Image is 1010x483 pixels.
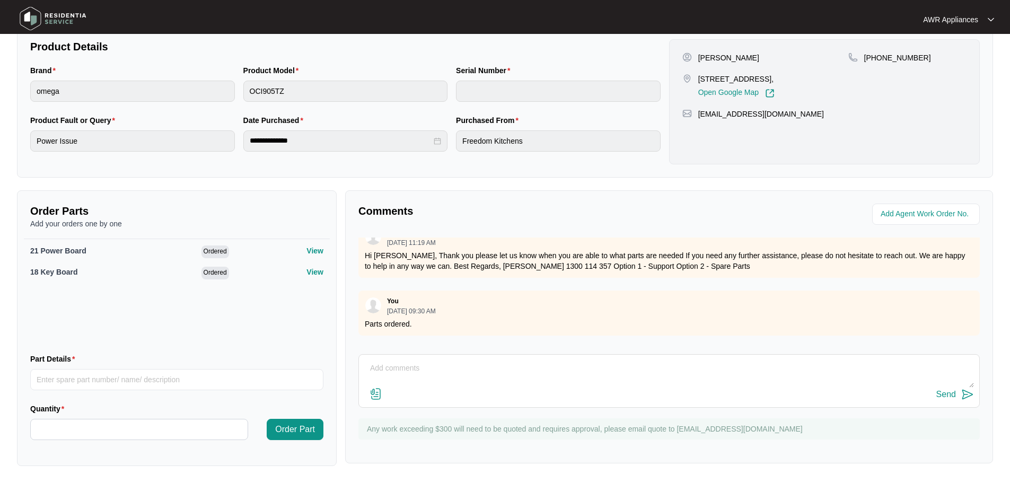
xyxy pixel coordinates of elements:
img: dropdown arrow [988,17,994,22]
span: Ordered [201,267,229,279]
p: Add your orders one by one [30,218,323,229]
p: Product Details [30,39,661,54]
img: file-attachment-doc.svg [370,388,382,400]
p: [EMAIL_ADDRESS][DOMAIN_NAME] [698,109,824,119]
p: Order Parts [30,204,323,218]
input: Add Agent Work Order No. [881,208,973,221]
p: View [306,267,323,277]
input: Product Model [243,81,448,102]
input: Product Fault or Query [30,130,235,152]
p: Hi [PERSON_NAME], Thank you please let us know when you are able to what parts are needed If you ... [365,250,973,271]
button: Send [936,388,974,402]
input: Quantity [31,419,248,440]
div: Send [936,390,956,399]
button: Order Part [267,419,323,440]
p: AWR Appliances [923,14,978,25]
p: [PHONE_NUMBER] [864,52,931,63]
label: Date Purchased [243,115,308,126]
img: residentia service logo [16,3,90,34]
span: 18 Key Board [30,268,77,276]
input: Part Details [30,369,323,390]
input: Serial Number [456,81,661,102]
label: Brand [30,65,60,76]
input: Brand [30,81,235,102]
p: Comments [358,204,662,218]
p: [STREET_ADDRESS], [698,74,775,84]
input: Date Purchased [250,135,432,146]
img: send-icon.svg [961,388,974,401]
a: Open Google Map [698,89,775,98]
label: Part Details [30,354,80,364]
img: map-pin [682,109,692,118]
label: Serial Number [456,65,514,76]
img: map-pin [682,74,692,83]
img: user.svg [365,297,381,313]
p: [PERSON_NAME] [698,52,759,63]
p: [DATE] 11:19 AM [387,240,436,246]
p: [DATE] 09:30 AM [387,308,436,314]
p: View [306,245,323,256]
input: Purchased From [456,130,661,152]
img: user-pin [682,52,692,62]
label: Quantity [30,403,68,414]
span: Ordered [201,245,229,258]
span: 21 Power Board [30,247,86,255]
p: Parts ordered. [365,319,973,329]
p: Any work exceeding $300 will need to be quoted and requires approval, please email quote to [EMAI... [367,424,974,434]
label: Product Fault or Query [30,115,119,126]
img: map-pin [848,52,858,62]
img: Link-External [765,89,775,98]
label: Product Model [243,65,303,76]
span: Order Part [275,423,315,436]
p: You [387,297,399,305]
label: Purchased From [456,115,523,126]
